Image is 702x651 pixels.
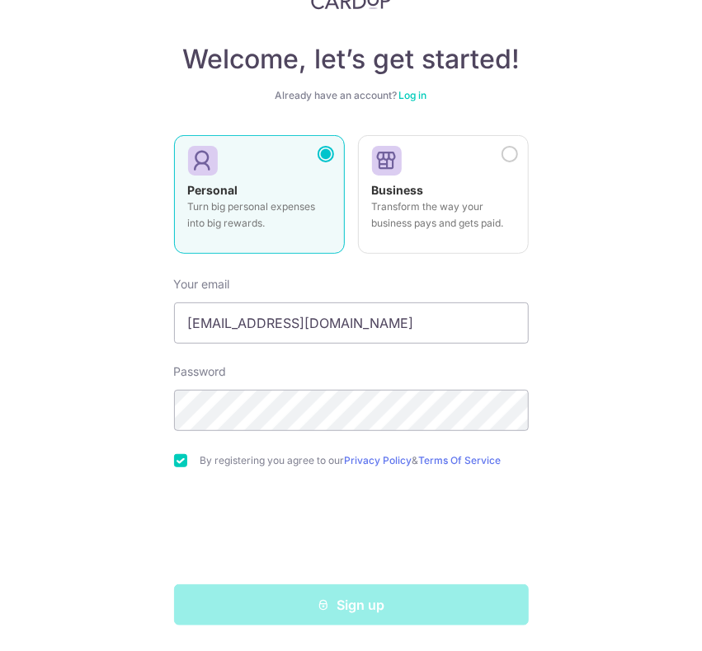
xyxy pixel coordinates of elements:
[174,363,227,380] label: Password
[372,183,424,197] strong: Business
[174,89,529,102] div: Already have an account?
[358,135,529,264] a: Business Transform the way your business pays and gets paid.
[419,454,502,466] a: Terms Of Service
[372,199,515,232] p: Transform the way your business pays and gets paid.
[399,89,427,101] a: Log in
[174,135,345,264] a: Personal Turn big personal expenses into big rewards.
[200,454,529,467] label: By registering you agree to our &
[226,500,477,564] iframe: reCAPTCHA
[188,183,238,197] strong: Personal
[188,199,331,232] p: Turn big personal expenses into big rewards.
[174,43,529,76] h4: Welcome, let’s get started!
[345,454,412,466] a: Privacy Policy
[174,302,529,344] input: Enter your Email
[174,276,230,293] label: Your email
